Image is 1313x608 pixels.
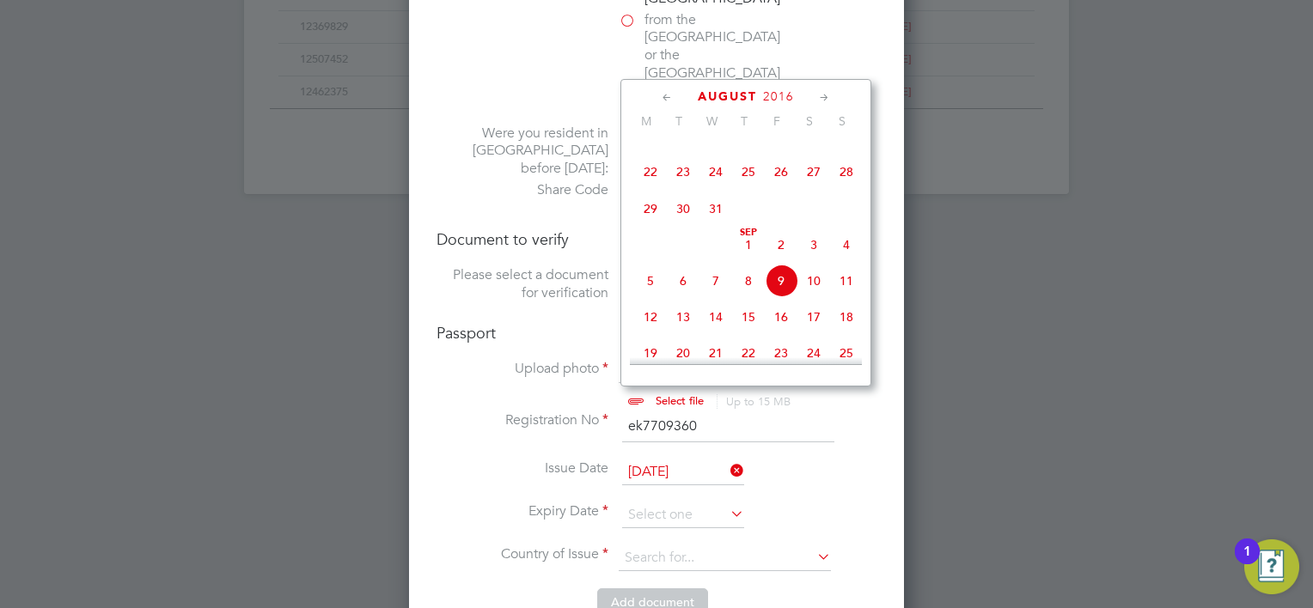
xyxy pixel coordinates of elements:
[793,113,826,129] span: S
[619,284,876,302] div: ID Card
[667,301,699,333] span: 13
[797,228,830,261] span: 3
[437,502,608,520] label: Expiry Date
[728,113,760,129] span: T
[437,181,608,199] label: Share Code
[644,11,791,82] span: from the [GEOGRAPHIC_DATA] or the [GEOGRAPHIC_DATA]
[1243,551,1251,574] div: 1
[732,301,765,333] span: 15
[437,360,608,378] label: Upload photo
[732,155,765,188] span: 25
[1244,539,1299,594] button: Open Resource Center, 1 new notification
[699,155,732,188] span: 24
[699,337,732,369] span: 21
[663,113,695,129] span: T
[630,113,663,129] span: M
[732,264,765,297] span: 8
[437,125,608,178] label: Were you resident in [GEOGRAPHIC_DATA] before [DATE]:
[760,113,793,129] span: F
[732,228,765,237] span: Sep
[667,337,699,369] span: 20
[437,459,608,477] label: Issue Date
[765,337,797,369] span: 23
[634,301,667,333] span: 12
[634,155,667,188] span: 22
[830,155,863,188] span: 28
[437,411,608,429] label: Registration No
[797,301,830,333] span: 17
[765,301,797,333] span: 16
[797,155,830,188] span: 27
[699,264,732,297] span: 7
[634,192,667,225] span: 29
[667,155,699,188] span: 23
[695,113,728,129] span: W
[765,228,797,261] span: 2
[830,264,863,297] span: 11
[634,337,667,369] span: 19
[619,545,831,571] input: Search for...
[437,323,876,343] h4: Passport
[826,113,858,129] span: S
[699,192,732,225] span: 31
[667,264,699,297] span: 6
[437,229,876,249] h4: Document to verify
[797,337,830,369] span: 24
[667,192,699,225] span: 30
[437,545,608,563] label: Country of Issue
[765,264,797,297] span: 9
[634,264,667,297] span: 5
[763,89,794,104] span: 2016
[830,301,863,333] span: 18
[830,228,863,261] span: 4
[622,459,744,485] input: Select one
[765,155,797,188] span: 26
[830,337,863,369] span: 25
[437,266,608,302] label: Please select a document for verification
[619,266,876,284] div: Passport
[732,337,765,369] span: 22
[732,228,765,261] span: 1
[699,301,732,333] span: 14
[698,89,757,104] span: August
[797,264,830,297] span: 10
[622,502,744,528] input: Select one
